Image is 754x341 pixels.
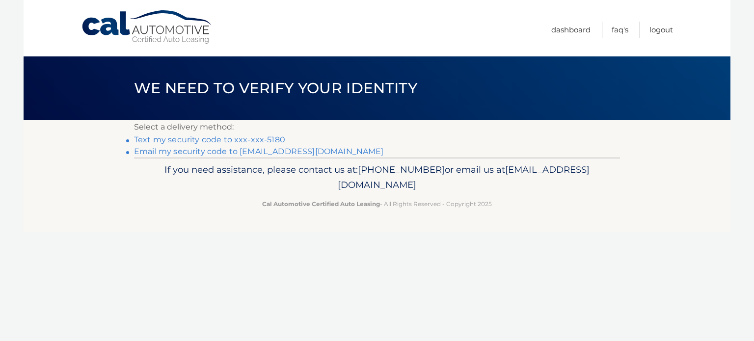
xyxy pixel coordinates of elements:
a: Text my security code to xxx-xxx-5180 [134,135,285,144]
span: We need to verify your identity [134,79,417,97]
strong: Cal Automotive Certified Auto Leasing [262,200,380,208]
p: Select a delivery method: [134,120,620,134]
a: Dashboard [551,22,591,38]
a: Logout [649,22,673,38]
a: Email my security code to [EMAIL_ADDRESS][DOMAIN_NAME] [134,147,384,156]
p: - All Rights Reserved - Copyright 2025 [140,199,614,209]
span: [PHONE_NUMBER] [358,164,445,175]
a: Cal Automotive [81,10,214,45]
a: FAQ's [612,22,628,38]
p: If you need assistance, please contact us at: or email us at [140,162,614,193]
